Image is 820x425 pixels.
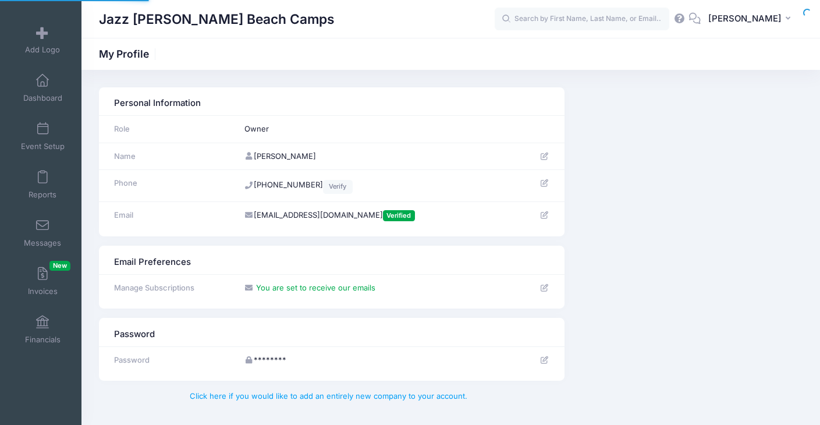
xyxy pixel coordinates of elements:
[701,6,803,33] button: [PERSON_NAME]
[15,116,70,157] a: Event Setup
[383,210,415,221] span: Verified
[108,252,555,268] div: Email Preferences
[28,286,58,296] span: Invoices
[99,6,335,33] h1: Jazz [PERSON_NAME] Beach Camps
[15,212,70,253] a: Messages
[108,123,233,135] div: Role
[239,201,518,229] td: [EMAIL_ADDRESS][DOMAIN_NAME]
[108,210,233,221] div: Email
[708,12,782,25] span: [PERSON_NAME]
[23,93,62,103] span: Dashboard
[256,283,375,292] span: You are set to receive our emails
[190,391,467,401] a: Click here if you would like to add an entirely new company to your account.
[239,143,518,170] td: [PERSON_NAME]
[29,190,56,200] span: Reports
[108,151,233,162] div: Name
[25,335,61,345] span: Financials
[49,261,70,271] span: New
[239,116,518,143] td: Owner
[99,48,159,60] h1: My Profile
[108,355,233,366] div: Password
[25,45,60,55] span: Add Logo
[15,309,70,350] a: Financials
[108,282,233,294] div: Manage Subscriptions
[15,19,70,60] a: Add Logo
[108,324,555,341] div: Password
[15,164,70,205] a: Reports
[108,178,233,189] div: Phone
[15,261,70,302] a: InvoicesNew
[108,93,555,110] div: Personal Information
[24,238,61,248] span: Messages
[15,68,70,108] a: Dashboard
[21,141,65,151] span: Event Setup
[495,8,669,31] input: Search by First Name, Last Name, or Email...
[239,170,518,201] td: [PHONE_NUMBER]
[323,180,353,194] a: Verify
